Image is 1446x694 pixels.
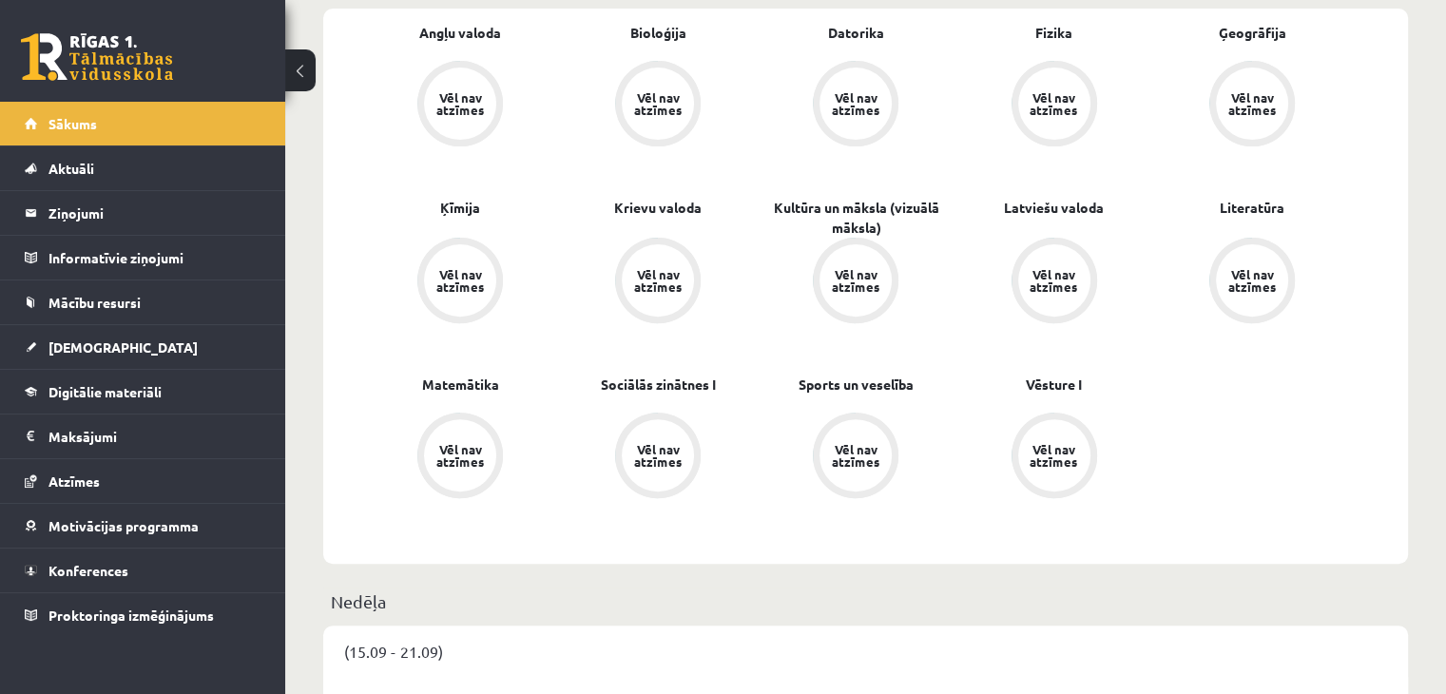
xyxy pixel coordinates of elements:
[48,236,261,280] legend: Informatīvie ziņojumi
[25,414,261,458] a: Maksājumi
[25,593,261,637] a: Proktoringa izmēģinājums
[48,517,199,534] span: Motivācijas programma
[48,115,97,132] span: Sākums
[631,268,684,293] div: Vēl nav atzīmes
[25,325,261,369] a: [DEMOGRAPHIC_DATA]
[829,268,882,293] div: Vēl nav atzīmes
[25,504,261,548] a: Motivācijas programma
[1225,91,1279,116] div: Vēl nav atzīmes
[440,198,480,218] a: Ķīmija
[1004,198,1104,218] a: Latviešu valoda
[1225,268,1279,293] div: Vēl nav atzīmes
[419,23,501,43] a: Angļu valoda
[829,91,882,116] div: Vēl nav atzīmes
[434,443,487,468] div: Vēl nav atzīmes
[48,607,214,624] span: Proktoringa izmēģinājums
[601,375,716,395] a: Sociālās zinātnes I
[25,459,261,503] a: Atzīmes
[1028,268,1081,293] div: Vēl nav atzīmes
[25,370,261,414] a: Digitālie materiāli
[1028,91,1081,116] div: Vēl nav atzīmes
[559,61,757,150] a: Vēl nav atzīmes
[25,280,261,324] a: Mācību resursi
[955,238,1153,327] a: Vēl nav atzīmes
[1218,23,1285,43] a: Ģeogrāfija
[630,23,686,43] a: Bioloģija
[559,413,757,502] a: Vēl nav atzīmes
[559,238,757,327] a: Vēl nav atzīmes
[1153,238,1351,327] a: Vēl nav atzīmes
[48,472,100,490] span: Atzīmes
[48,562,128,579] span: Konferences
[48,414,261,458] legend: Maksājumi
[757,198,954,238] a: Kultūra un māksla (vizuālā māksla)
[25,146,261,190] a: Aktuāli
[323,626,1408,677] div: (15.09 - 21.09)
[828,23,884,43] a: Datorika
[361,238,559,327] a: Vēl nav atzīmes
[48,160,94,177] span: Aktuāli
[1220,198,1284,218] a: Literatūra
[631,91,684,116] div: Vēl nav atzīmes
[25,191,261,235] a: Ziņojumi
[1028,443,1081,468] div: Vēl nav atzīmes
[331,588,1400,614] p: Nedēļa
[955,61,1153,150] a: Vēl nav atzīmes
[1035,23,1072,43] a: Fizika
[614,198,702,218] a: Krievu valoda
[757,238,954,327] a: Vēl nav atzīmes
[1153,61,1351,150] a: Vēl nav atzīmes
[829,443,882,468] div: Vēl nav atzīmes
[25,549,261,592] a: Konferences
[422,375,499,395] a: Matemātika
[434,268,487,293] div: Vēl nav atzīmes
[48,338,198,356] span: [DEMOGRAPHIC_DATA]
[361,61,559,150] a: Vēl nav atzīmes
[757,413,954,502] a: Vēl nav atzīmes
[631,443,684,468] div: Vēl nav atzīmes
[48,294,141,311] span: Mācību resursi
[757,61,954,150] a: Vēl nav atzīmes
[25,102,261,145] a: Sākums
[48,383,162,400] span: Digitālie materiāli
[955,413,1153,502] a: Vēl nav atzīmes
[434,91,487,116] div: Vēl nav atzīmes
[48,191,261,235] legend: Ziņojumi
[361,413,559,502] a: Vēl nav atzīmes
[1026,375,1082,395] a: Vēsture I
[799,375,914,395] a: Sports un veselība
[25,236,261,280] a: Informatīvie ziņojumi
[21,33,173,81] a: Rīgas 1. Tālmācības vidusskola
